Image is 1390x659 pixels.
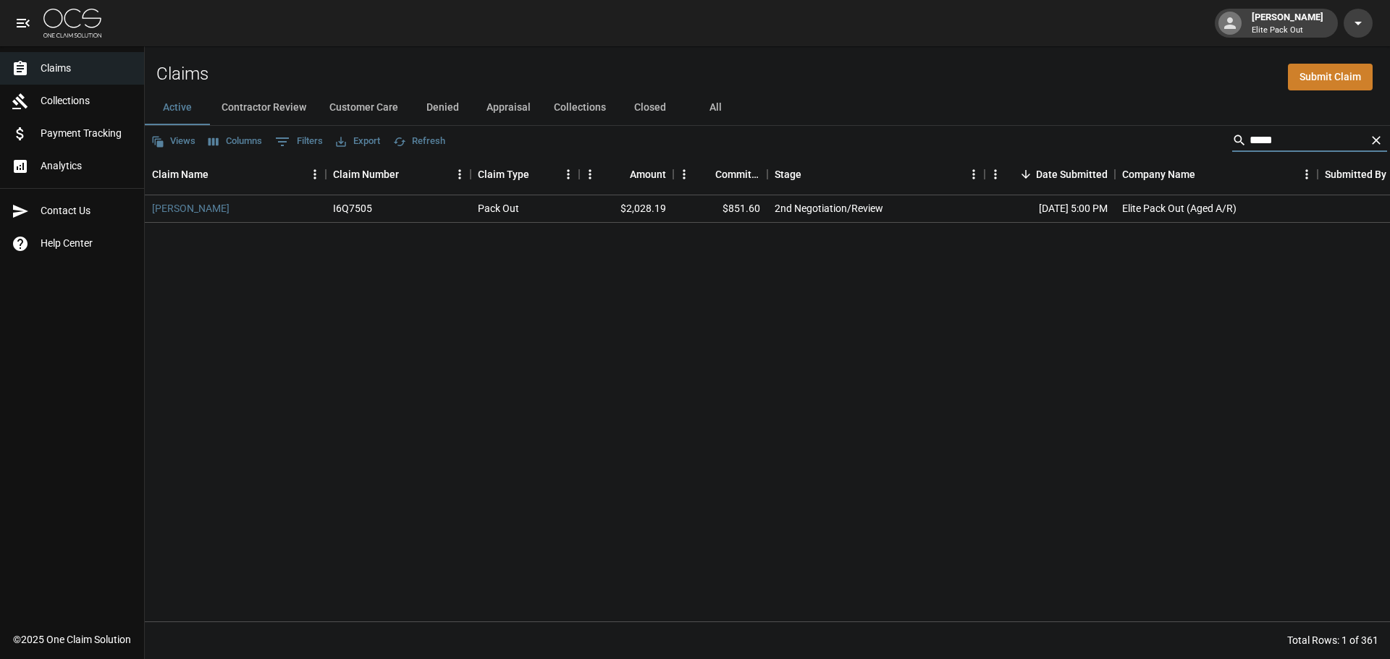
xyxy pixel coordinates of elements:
[630,154,666,195] div: Amount
[715,154,760,195] div: Committed Amount
[557,163,579,185] button: Menu
[542,90,618,125] button: Collections
[410,90,475,125] button: Denied
[579,154,673,195] div: Amount
[775,201,883,216] div: 2nd Negotiation/Review
[1115,154,1318,195] div: Company Name
[1195,164,1216,184] button: Sort
[145,90,1390,125] div: dynamic tabs
[41,158,132,174] span: Analytics
[449,163,471,185] button: Menu
[767,154,985,195] div: Stage
[205,130,266,153] button: Select columns
[529,164,549,184] button: Sort
[208,164,229,184] button: Sort
[673,163,695,185] button: Menu
[985,195,1115,223] div: [DATE] 5:00 PM
[1232,129,1387,155] div: Search
[475,90,542,125] button: Appraisal
[1122,201,1237,216] div: Elite Pack Out (Aged A/R)
[1252,25,1323,37] p: Elite Pack Out
[1016,164,1036,184] button: Sort
[145,90,210,125] button: Active
[618,90,683,125] button: Closed
[1288,64,1373,90] a: Submit Claim
[963,163,985,185] button: Menu
[152,154,208,195] div: Claim Name
[318,90,410,125] button: Customer Care
[695,164,715,184] button: Sort
[1365,129,1387,151] button: Clear
[271,130,327,153] button: Show filters
[1296,163,1318,185] button: Menu
[1122,154,1195,195] div: Company Name
[579,195,673,223] div: $2,028.19
[399,164,419,184] button: Sort
[673,154,767,195] div: Committed Amount
[333,154,399,195] div: Claim Number
[478,201,519,216] div: Pack Out
[1246,10,1329,36] div: [PERSON_NAME]
[13,632,131,647] div: © 2025 One Claim Solution
[41,126,132,141] span: Payment Tracking
[326,154,471,195] div: Claim Number
[775,154,801,195] div: Stage
[41,203,132,218] span: Contact Us
[332,130,384,153] button: Export
[41,236,132,251] span: Help Center
[41,93,132,109] span: Collections
[152,201,229,216] a: [PERSON_NAME]
[801,164,822,184] button: Sort
[683,90,748,125] button: All
[156,64,208,85] h2: Claims
[471,154,579,195] div: Claim Type
[478,154,529,195] div: Claim Type
[985,154,1115,195] div: Date Submitted
[1325,154,1386,195] div: Submitted By
[610,164,630,184] button: Sort
[210,90,318,125] button: Contractor Review
[145,154,326,195] div: Claim Name
[673,195,767,223] div: $851.60
[985,163,1006,185] button: Menu
[41,61,132,76] span: Claims
[148,130,199,153] button: Views
[43,9,101,38] img: ocs-logo-white-transparent.png
[304,163,326,185] button: Menu
[1036,154,1108,195] div: Date Submitted
[9,9,38,38] button: open drawer
[333,201,372,216] div: I6Q7505
[579,163,601,185] button: Menu
[1287,633,1378,647] div: Total Rows: 1 of 361
[389,130,449,153] button: Refresh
